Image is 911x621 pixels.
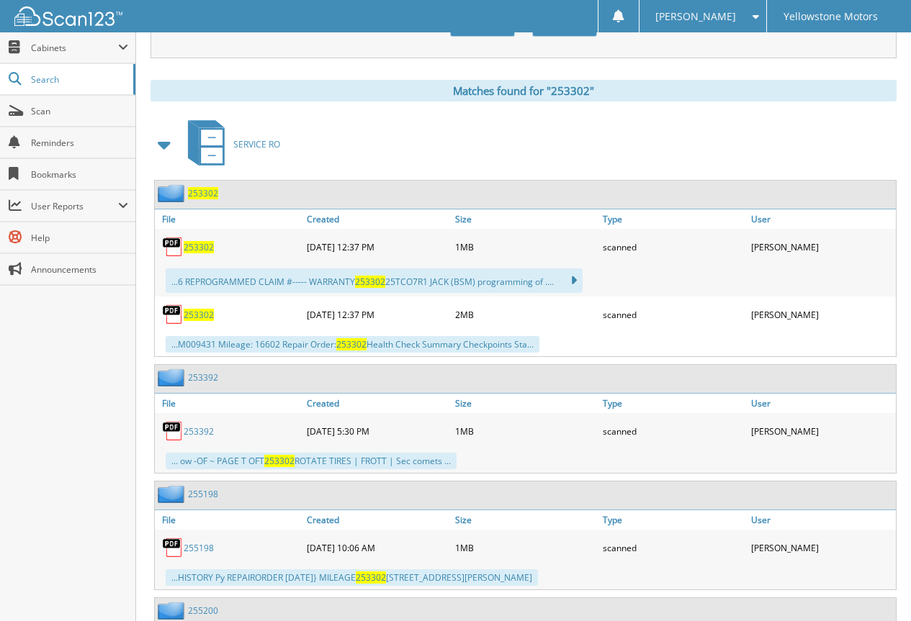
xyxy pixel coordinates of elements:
[155,510,303,530] a: File
[303,232,452,261] div: [DATE] 12:37 PM
[31,232,128,244] span: Help
[452,394,600,413] a: Size
[748,300,896,329] div: [PERSON_NAME]
[748,232,896,261] div: [PERSON_NAME]
[31,263,128,276] span: Announcements
[599,417,748,445] div: scanned
[452,209,600,229] a: Size
[162,537,184,558] img: PDF.png
[303,417,452,445] div: [DATE] 5:30 PM
[166,453,457,469] div: ... ow -OF ~ PAGE T OFT ROTATE TIRES | FROTT | Sec comets ...
[179,116,280,173] a: SERVICE RO
[158,184,188,202] img: folder2.png
[599,232,748,261] div: scanned
[599,510,748,530] a: Type
[155,394,303,413] a: File
[452,300,600,329] div: 2MB
[162,236,184,258] img: PDF.png
[188,488,218,500] a: 255198
[31,105,128,117] span: Scan
[188,371,218,384] a: 253392
[336,338,367,350] span: 253302
[158,485,188,503] img: folder2.png
[166,268,583,293] div: ...6 REPROGRAMMED CLAIM #----- WARRANTY 25TCO7R1 JACK (BSM) programming of ....
[303,533,452,562] div: [DATE] 10:06 AM
[158,368,188,386] img: folder2.png
[452,417,600,445] div: 1MB
[452,510,600,530] a: Size
[599,533,748,562] div: scanned
[355,276,385,288] span: 253302
[748,394,896,413] a: User
[31,42,118,54] span: Cabinets
[303,394,452,413] a: Created
[748,417,896,445] div: [PERSON_NAME]
[162,304,184,325] img: PDF.png
[748,209,896,229] a: User
[184,241,214,253] a: 253302
[188,604,218,617] a: 255200
[839,552,911,621] iframe: Chat Widget
[748,510,896,530] a: User
[188,187,218,199] a: 253302
[303,510,452,530] a: Created
[233,138,280,150] span: SERVICE RO
[599,394,748,413] a: Type
[599,209,748,229] a: Type
[162,420,184,442] img: PDF.png
[599,300,748,329] div: scanned
[303,300,452,329] div: [DATE] 12:37 PM
[31,73,126,86] span: Search
[184,309,214,321] a: 253302
[158,602,188,620] img: folder2.png
[303,209,452,229] a: Created
[356,571,386,584] span: 253302
[748,533,896,562] div: [PERSON_NAME]
[166,336,539,353] div: ...M009431 Mileage: 16602 Repair Order: Health Check Summary Checkpoints Sta...
[31,168,128,181] span: Bookmarks
[31,137,128,149] span: Reminders
[452,232,600,261] div: 1MB
[155,209,303,229] a: File
[655,12,736,21] span: [PERSON_NAME]
[264,455,295,467] span: 253302
[14,6,122,26] img: scan123-logo-white.svg
[784,12,878,21] span: Yellowstone Motors
[166,569,538,586] div: ...HISTORY Py REPAIRORDER [DATE]} MILEAGE [STREET_ADDRESS][PERSON_NAME]
[452,533,600,562] div: 1MB
[184,542,214,554] a: 255198
[151,80,897,101] div: Matches found for "253302"
[31,200,118,212] span: User Reports
[184,425,214,438] a: 253392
